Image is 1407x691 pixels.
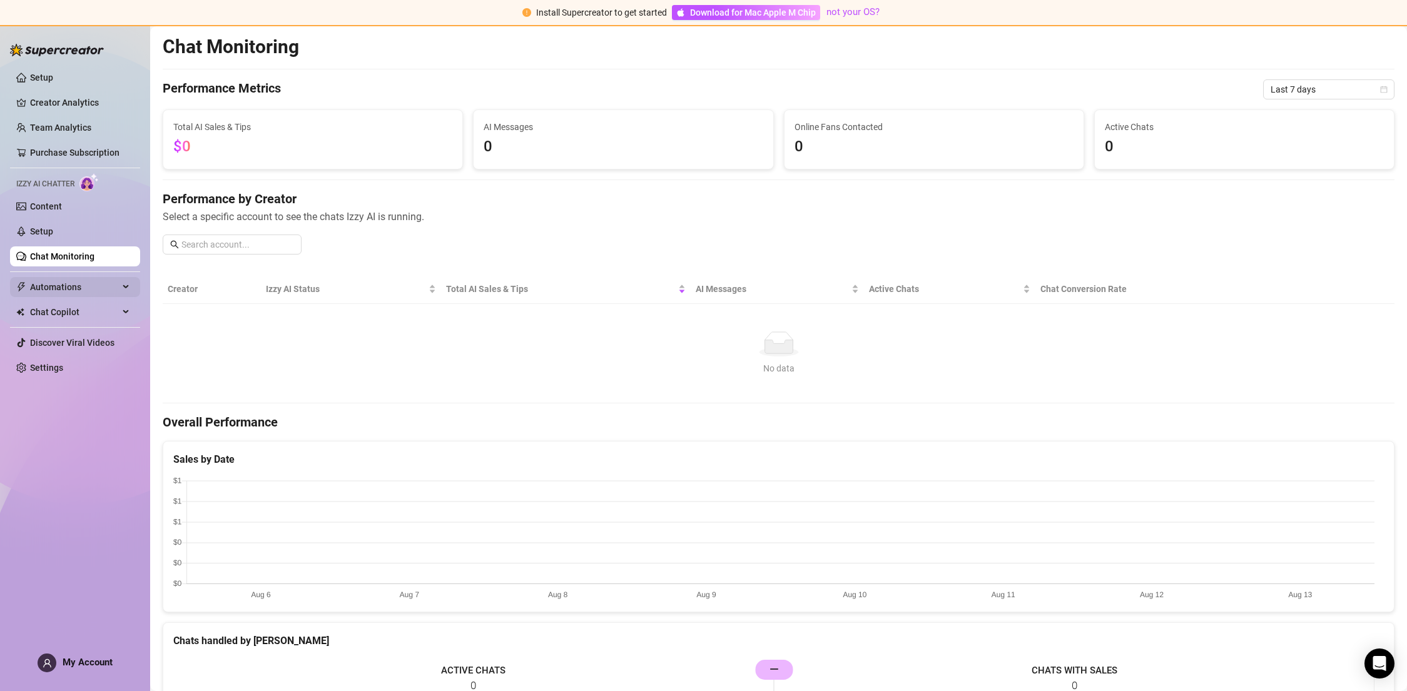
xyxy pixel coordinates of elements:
span: 0 [484,135,763,159]
div: No data [173,361,1384,375]
th: Active Chats [864,275,1035,304]
th: AI Messages [691,275,864,304]
th: Creator [163,275,261,304]
a: Content [30,201,62,211]
a: Chat Monitoring [30,251,94,261]
span: Select a specific account to see the chats Izzy AI is running. [163,209,1394,224]
span: $0 [173,138,191,155]
span: AI Messages [696,282,849,296]
span: calendar [1380,86,1388,93]
span: exclamation-circle [522,8,531,17]
a: not your OS? [826,6,880,18]
th: Izzy AI Status [261,275,442,304]
img: logo-BBDzfeDw.svg [10,44,104,56]
img: AI Chatter [79,173,99,191]
span: Download for Mac Apple M Chip [690,6,816,19]
a: Setup [30,73,53,83]
span: Online Fans Contacted [795,120,1074,134]
a: Creator Analytics [30,93,130,113]
a: Settings [30,363,63,373]
h2: Chat Monitoring [163,35,299,59]
h4: Overall Performance [163,413,1394,431]
a: Discover Viral Videos [30,338,114,348]
div: Chats handled by [PERSON_NAME] [173,633,1384,648]
th: Total AI Sales & Tips [441,275,691,304]
a: Team Analytics [30,123,91,133]
span: Total AI Sales & Tips [173,120,452,134]
span: Izzy AI Chatter [16,178,74,190]
a: Purchase Subscription [30,148,119,158]
span: Active Chats [1105,120,1384,134]
span: user [43,658,52,668]
a: Setup [30,226,53,236]
th: Chat Conversion Rate [1035,275,1271,304]
span: Active Chats [869,282,1020,296]
img: Chat Copilot [16,308,24,316]
span: Izzy AI Status [266,282,427,296]
span: 0 [1105,135,1384,159]
span: search [170,240,179,249]
span: AI Messages [484,120,763,134]
div: Sales by Date [173,451,1384,467]
span: apple [676,8,685,17]
span: 0 [795,135,1074,159]
span: My Account [63,657,113,668]
span: Install Supercreator to get started [536,8,667,18]
h4: Performance by Creator [163,190,1394,208]
span: Last 7 days [1271,80,1387,99]
div: Open Intercom Messenger [1364,648,1394,678]
input: Search account... [181,238,294,251]
span: thunderbolt [16,282,26,292]
span: Chat Copilot [30,302,119,322]
span: Total AI Sales & Tips [446,282,676,296]
span: Automations [30,277,119,297]
a: Download for Mac Apple M Chip [672,5,820,20]
h4: Performance Metrics [163,79,281,99]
